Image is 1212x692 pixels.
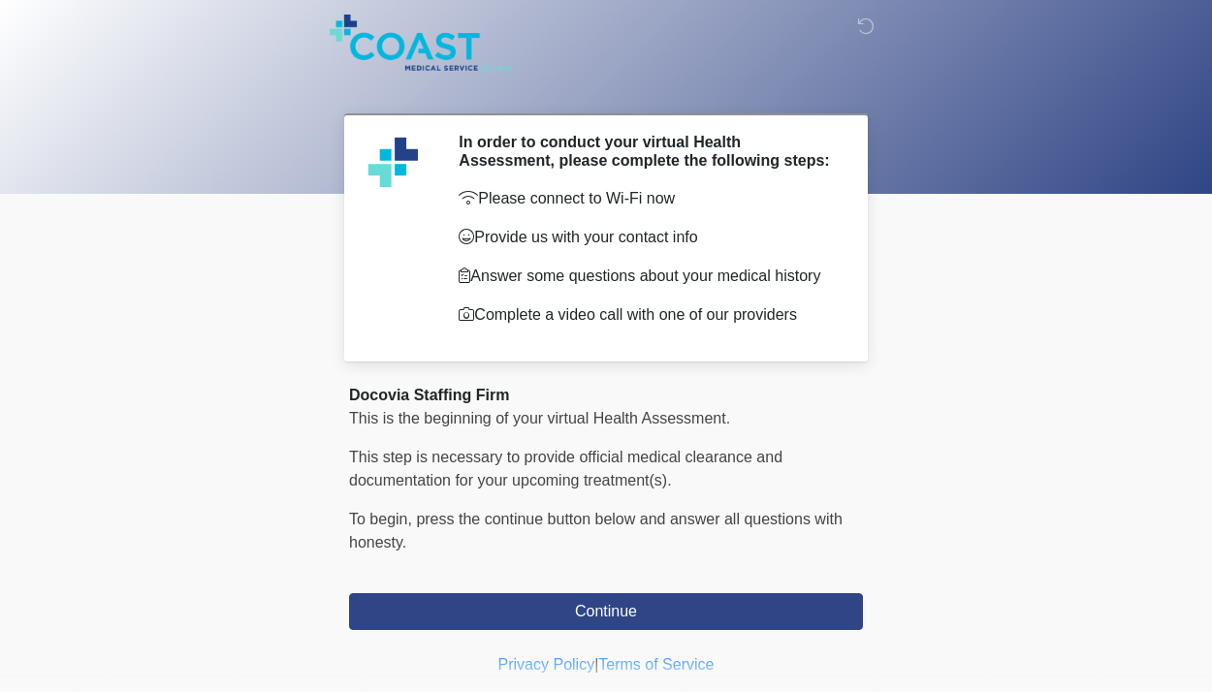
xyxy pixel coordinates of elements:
p: Please connect to Wi-Fi now [459,187,834,210]
a: | [594,656,598,673]
a: Terms of Service [598,656,714,673]
span: press the continue button below and answer all questions with honesty. [349,511,843,550]
h2: In order to conduct your virtual Health Assessment, please complete the following steps: [459,133,834,170]
span: This step is necessary to provide official medical clearance and documentation for your upcoming ... [349,449,782,488]
button: Continue [349,593,863,630]
span: This is the beginning of your virtual Health Assessment. [349,410,730,426]
p: Provide us with your contact info [459,226,834,249]
p: Complete a video call with one of our providers [459,303,834,327]
span: To begin, [349,511,416,527]
a: Privacy Policy [498,656,595,673]
img: Coast Medical Service Logo [330,15,512,71]
img: Agent Avatar [364,133,422,191]
h1: ‎ ‎ ‎ [335,70,877,106]
p: Answer some questions about your medical history [459,265,834,288]
div: Docovia Staffing Firm [349,384,863,407]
